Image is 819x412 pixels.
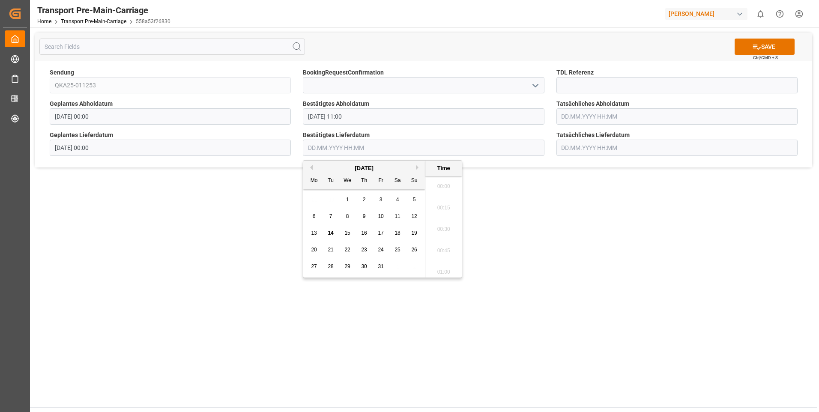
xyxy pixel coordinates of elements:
[309,176,320,186] div: Mo
[346,197,349,203] span: 1
[50,68,74,77] span: Sendung
[376,194,386,205] div: Choose Friday, October 3rd, 2025
[556,68,594,77] span: TDL Referenz
[378,230,383,236] span: 17
[665,6,751,22] button: [PERSON_NAME]
[556,108,798,125] input: DD.MM.YYYY HH:MM
[328,247,333,253] span: 21
[361,263,367,269] span: 30
[378,247,383,253] span: 24
[309,228,320,239] div: Choose Monday, October 13th, 2025
[50,140,291,156] input: DD.MM.YYYY HH:MM
[39,39,305,55] input: Search Fields
[361,230,367,236] span: 16
[392,194,403,205] div: Choose Saturday, October 4th, 2025
[770,4,789,24] button: Help Center
[50,131,113,140] span: Geplantes Lieferdatum
[342,194,353,205] div: Choose Wednesday, October 1st, 2025
[326,176,336,186] div: Tu
[326,261,336,272] div: Choose Tuesday, October 28th, 2025
[342,176,353,186] div: We
[378,263,383,269] span: 31
[326,245,336,255] div: Choose Tuesday, October 21st, 2025
[409,228,420,239] div: Choose Sunday, October 19th, 2025
[344,230,350,236] span: 15
[359,176,370,186] div: Th
[413,197,416,203] span: 5
[363,213,366,219] span: 9
[326,211,336,222] div: Choose Tuesday, October 7th, 2025
[346,213,349,219] span: 8
[303,140,544,156] input: DD.MM.YYYY HH:MM
[50,99,113,108] span: Geplantes Abholdatum
[311,230,317,236] span: 13
[409,194,420,205] div: Choose Sunday, October 5th, 2025
[309,261,320,272] div: Choose Monday, October 27th, 2025
[342,211,353,222] div: Choose Wednesday, October 8th, 2025
[409,211,420,222] div: Choose Sunday, October 12th, 2025
[376,245,386,255] div: Choose Friday, October 24th, 2025
[359,261,370,272] div: Choose Thursday, October 30th, 2025
[427,164,460,173] div: Time
[395,230,400,236] span: 18
[303,131,370,140] span: Bestätigtes Lieferdatum
[751,4,770,24] button: show 0 new notifications
[528,79,541,92] button: open menu
[735,39,795,55] button: SAVE
[311,247,317,253] span: 20
[313,213,316,219] span: 6
[378,213,383,219] span: 10
[665,8,747,20] div: [PERSON_NAME]
[395,213,400,219] span: 11
[303,108,544,125] input: DD.MM.YYYY HH:MM
[50,108,291,125] input: DD.MM.YYYY HH:MM
[411,230,417,236] span: 19
[556,140,798,156] input: DD.MM.YYYY HH:MM
[328,230,333,236] span: 14
[306,191,423,275] div: month 2025-10
[303,164,425,173] div: [DATE]
[308,165,313,170] button: Previous Month
[37,18,51,24] a: Home
[556,99,629,108] span: Tatsächliches Abholdatum
[409,245,420,255] div: Choose Sunday, October 26th, 2025
[309,211,320,222] div: Choose Monday, October 6th, 2025
[61,18,126,24] a: Transport Pre-Main-Carriage
[380,197,383,203] span: 3
[396,197,399,203] span: 4
[37,4,170,17] div: Transport Pre-Main-Carriage
[344,263,350,269] span: 29
[303,99,369,108] span: Bestätigtes Abholdatum
[376,176,386,186] div: Fr
[359,228,370,239] div: Choose Thursday, October 16th, 2025
[376,211,386,222] div: Choose Friday, October 10th, 2025
[342,261,353,272] div: Choose Wednesday, October 29th, 2025
[376,261,386,272] div: Choose Friday, October 31st, 2025
[556,131,630,140] span: Tatsächliches Lieferdatum
[344,247,350,253] span: 22
[409,176,420,186] div: Su
[363,197,366,203] span: 2
[329,213,332,219] span: 7
[411,213,417,219] span: 12
[376,228,386,239] div: Choose Friday, October 17th, 2025
[309,245,320,255] div: Choose Monday, October 20th, 2025
[361,247,367,253] span: 23
[326,228,336,239] div: Choose Tuesday, October 14th, 2025
[342,245,353,255] div: Choose Wednesday, October 22nd, 2025
[411,247,417,253] span: 26
[359,211,370,222] div: Choose Thursday, October 9th, 2025
[392,211,403,222] div: Choose Saturday, October 11th, 2025
[392,245,403,255] div: Choose Saturday, October 25th, 2025
[392,176,403,186] div: Sa
[303,68,384,77] span: BookingRequestConfirmation
[328,263,333,269] span: 28
[392,228,403,239] div: Choose Saturday, October 18th, 2025
[416,165,421,170] button: Next Month
[753,54,778,61] span: Ctrl/CMD + S
[359,194,370,205] div: Choose Thursday, October 2nd, 2025
[342,228,353,239] div: Choose Wednesday, October 15th, 2025
[311,263,317,269] span: 27
[395,247,400,253] span: 25
[359,245,370,255] div: Choose Thursday, October 23rd, 2025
